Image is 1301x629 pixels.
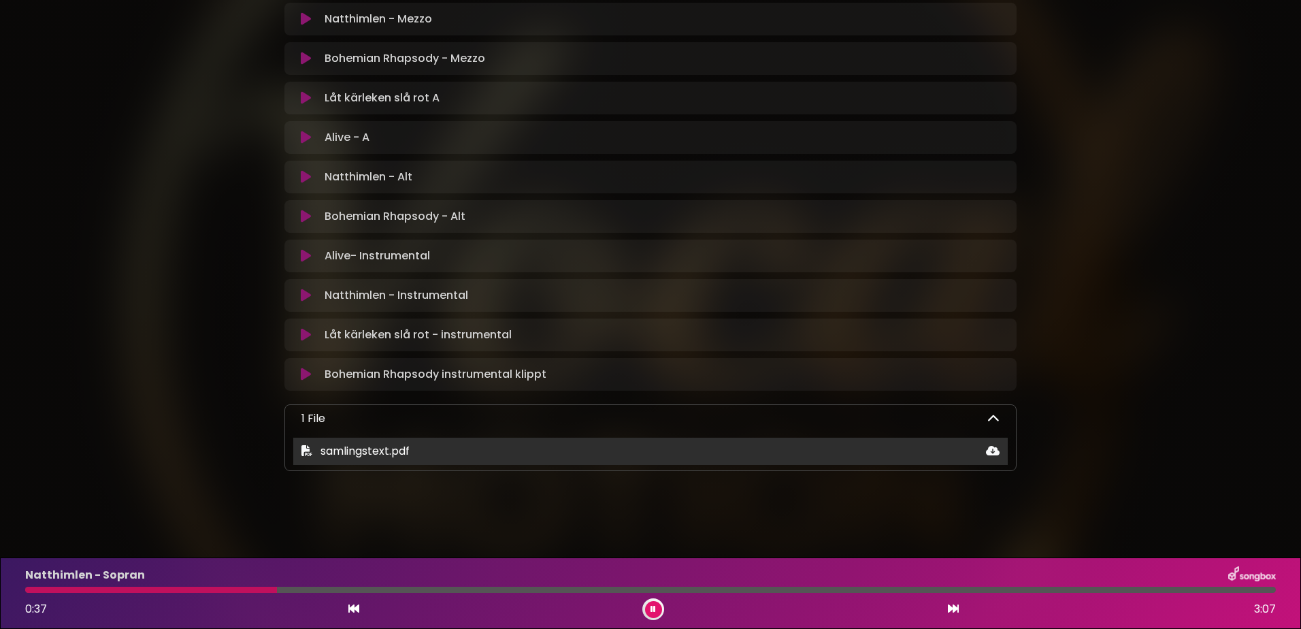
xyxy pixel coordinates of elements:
span: samlingstext.pdf [320,443,410,459]
p: Natthimlen - Mezzo [325,11,432,27]
p: Låt kärleken slå rot A [325,90,440,106]
p: Bohemian Rhapsody instrumental klippt [325,366,546,383]
p: Bohemian Rhapsody - Mezzo [325,50,485,67]
p: Alive- Instrumental [325,248,430,264]
p: Bohemian Rhapsody - Alt [325,208,465,225]
p: Låt kärleken slå rot - instrumental [325,327,512,343]
p: 1 File [301,410,325,427]
p: Natthimlen - Instrumental [325,287,468,304]
p: Natthimlen - Alt [325,169,412,185]
p: Alive - A [325,129,369,146]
